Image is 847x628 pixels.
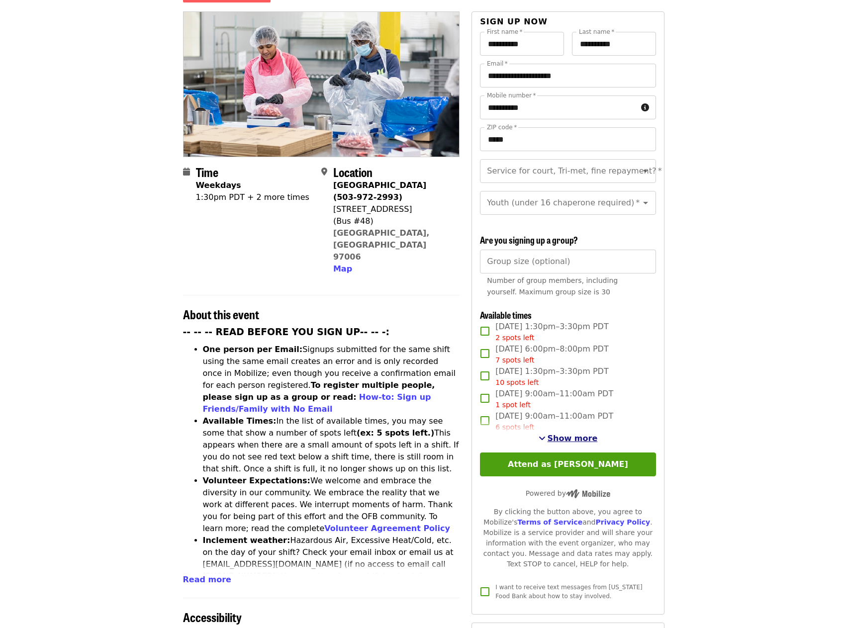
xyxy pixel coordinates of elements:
[480,64,656,88] input: Email
[495,388,613,410] span: [DATE] 9:00am–11:00am PDT
[480,95,637,119] input: Mobile number
[333,264,352,273] span: Map
[480,32,564,56] input: First name
[203,344,460,415] li: Signups submitted for the same shift using the same email creates an error and is only recorded o...
[357,428,434,438] strong: (ex: 5 spots left.)
[572,32,656,56] input: Last name
[495,401,531,409] span: 1 spot left
[183,327,390,337] strong: -- -- -- READ BEFORE YOU SIGN UP-- -- -:
[641,103,649,112] i: circle-info icon
[487,276,618,296] span: Number of group members, including yourself. Maximum group size is 30
[196,191,309,203] div: 1:30pm PDT + 2 more times
[183,575,231,584] span: Read more
[203,380,435,402] strong: To register multiple people, please sign up as a group or read:
[495,334,534,342] span: 2 spots left
[487,124,517,130] label: ZIP code
[495,410,613,433] span: [DATE] 9:00am–11:00am PDT
[495,343,608,365] span: [DATE] 6:00pm–8:00pm PDT
[480,233,578,246] span: Are you signing up a group?
[183,608,242,626] span: Accessibility
[495,378,539,386] span: 10 spots left
[203,476,311,485] strong: Volunteer Expectations:
[517,518,582,526] a: Terms of Service
[196,180,241,190] strong: Weekdays
[184,12,460,156] img: Oct/Nov/Dec - Beaverton: Repack/Sort (age 10+) organized by Oregon Food Bank
[495,321,608,343] span: [DATE] 1:30pm–3:30pm PDT
[566,489,610,498] img: Powered by Mobilize
[203,536,290,545] strong: Inclement weather:
[324,524,450,533] a: Volunteer Agreement Policy
[203,416,277,426] strong: Available Times:
[203,392,431,414] a: How-to: Sign up Friends/Family with No Email
[480,250,656,273] input: [object Object]
[487,61,508,67] label: Email
[579,29,614,35] label: Last name
[495,365,608,388] span: [DATE] 1:30pm–3:30pm PDT
[480,308,532,321] span: Available times
[495,356,534,364] span: 7 spots left
[639,164,653,178] button: Open
[639,196,653,210] button: Open
[487,29,523,35] label: First name
[480,507,656,569] div: By clicking the button above, you agree to Mobilize's and . Mobilize is a service provider and wi...
[480,127,656,151] input: ZIP code
[333,215,452,227] div: (Bus #48)
[183,167,190,177] i: calendar icon
[203,535,460,594] li: Hazardous Air, Excessive Heat/Cold, etc. on the day of your shift? Check your email inbox or emai...
[495,584,642,600] span: I want to receive text messages from [US_STATE] Food Bank about how to stay involved.
[196,163,218,180] span: Time
[333,228,430,262] a: [GEOGRAPHIC_DATA], [GEOGRAPHIC_DATA] 97006
[183,305,259,323] span: About this event
[333,163,373,180] span: Location
[539,433,598,445] button: See more timeslots
[183,574,231,586] button: Read more
[203,345,303,354] strong: One person per Email:
[526,489,610,497] span: Powered by
[333,263,352,275] button: Map
[548,434,598,443] span: Show more
[203,415,460,475] li: In the list of available times, you may see some that show a number of spots left This appears wh...
[495,423,534,431] span: 6 spots left
[480,452,656,476] button: Attend as [PERSON_NAME]
[333,203,452,215] div: [STREET_ADDRESS]
[203,475,460,535] li: We welcome and embrace the diversity in our community. We embrace the reality that we work at dif...
[321,167,327,177] i: map-marker-alt icon
[487,92,536,98] label: Mobile number
[595,518,650,526] a: Privacy Policy
[480,17,548,26] span: Sign up now
[333,180,426,202] strong: [GEOGRAPHIC_DATA] (503-972-2993)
